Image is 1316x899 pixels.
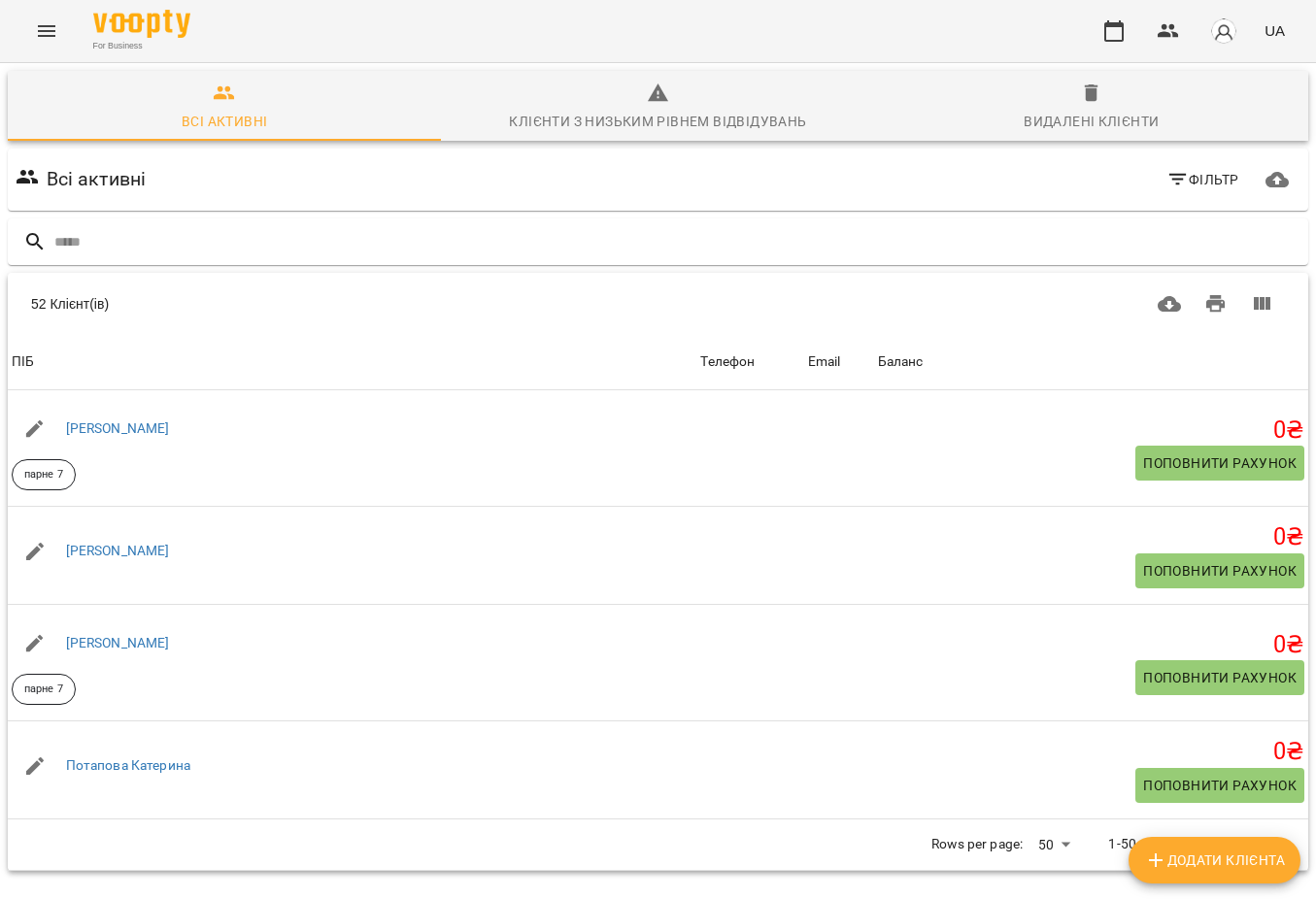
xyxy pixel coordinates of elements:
[1210,17,1237,45] img: avatar_s.png
[700,350,755,374] div: Телефон
[12,459,76,490] div: парне 7
[66,635,170,650] a: [PERSON_NAME]
[1193,281,1239,327] button: Друк
[509,110,806,133] div: Клієнти з низьким рівнем відвідувань
[24,467,63,483] p: парне 7
[931,835,1023,854] p: Rows per page:
[1166,168,1239,191] span: Фільтр
[47,164,147,194] h6: Всі активні
[66,420,170,436] a: [PERSON_NAME]
[1135,446,1304,481] button: Поповнити рахунок
[1257,13,1293,49] button: UA
[808,350,841,374] div: Sort
[808,350,841,374] div: Email
[878,350,1304,374] span: Баланс
[878,630,1304,660] h5: 0 ₴
[1143,451,1297,475] span: Поповнити рахунок
[878,522,1304,552] h5: 0 ₴
[66,757,191,773] a: Потапова Катерина
[12,674,76,705] div: парне 7
[93,40,190,52] span: For Business
[8,273,1308,335] div: Table Toolbar
[93,10,190,38] img: Voopty Logo
[878,350,924,374] div: Sort
[1024,110,1159,133] div: Видалені клієнти
[1144,849,1285,872] span: Додати клієнта
[12,350,692,374] span: ПІБ
[700,350,755,374] div: Sort
[1030,831,1077,859] div: 50
[1236,821,1283,868] button: Next Page
[808,350,870,374] span: Email
[700,350,799,374] span: Телефон
[23,8,70,54] button: Menu
[1143,559,1297,583] span: Поповнити рахунок
[878,737,1304,767] h5: 0 ₴
[1135,660,1304,695] button: Поповнити рахунок
[878,416,1304,446] h5: 0 ₴
[1129,837,1300,883] button: Додати клієнта
[66,543,170,558] a: [PERSON_NAME]
[182,110,267,133] div: Всі активні
[1265,20,1285,41] span: UA
[12,350,34,374] div: Sort
[878,350,924,374] div: Баланс
[1143,774,1297,797] span: Поповнити рахунок
[1135,553,1304,588] button: Поповнити рахунок
[1108,835,1170,854] p: 1-50 of 52
[1143,666,1297,689] span: Поповнити рахунок
[1159,162,1247,197] button: Фільтр
[12,350,34,374] div: ПІБ
[31,294,627,314] div: 52 Клієнт(ів)
[1238,281,1285,327] button: Вигляд колонок
[1146,281,1193,327] button: Завантажити CSV
[24,682,63,698] p: парне 7
[1135,768,1304,803] button: Поповнити рахунок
